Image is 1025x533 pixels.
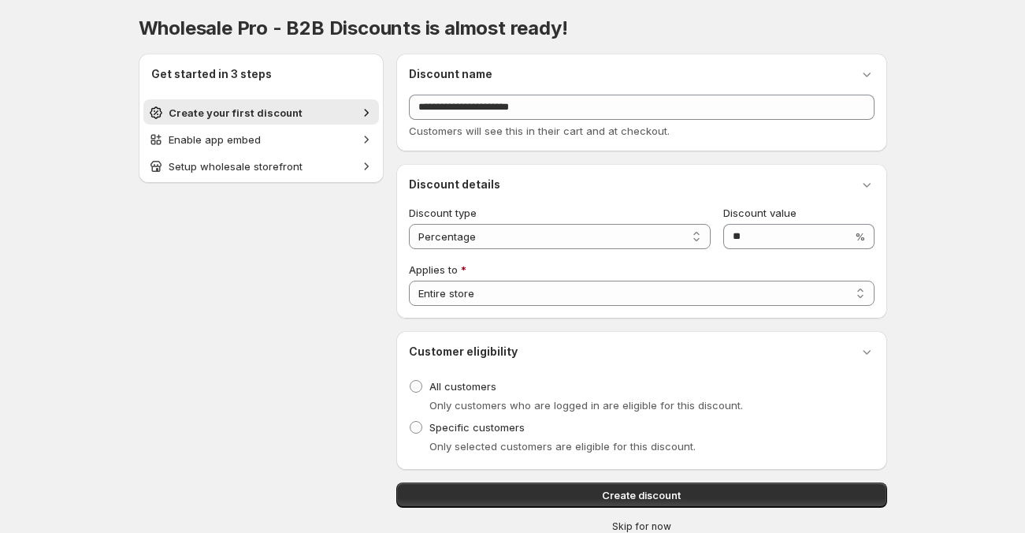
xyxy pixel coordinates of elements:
span: Discount value [723,207,797,219]
span: Discount type [409,207,477,219]
span: Create your first discount [169,106,303,119]
span: Only selected customers are eligible for this discount. [429,440,696,453]
button: Create discount [396,483,887,508]
span: Enable app embed [169,133,261,146]
h2: Get started in 3 steps [151,66,371,82]
span: Only customers who are logged in are eligible for this discount. [429,399,743,412]
span: Create discount [602,487,681,503]
span: Specific customers [429,421,525,434]
h3: Discount name [409,66,492,82]
span: Skip for now [612,520,671,533]
span: % [855,230,865,243]
span: Applies to [409,263,458,276]
span: Setup wholesale storefront [169,160,303,173]
h1: Wholesale Pro - B2B Discounts is almost ready! [139,16,887,41]
h3: Customer eligibility [409,344,518,360]
span: All customers [429,380,496,393]
span: Customers will see this in their cart and at checkout. [409,125,670,137]
h3: Discount details [409,177,500,192]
